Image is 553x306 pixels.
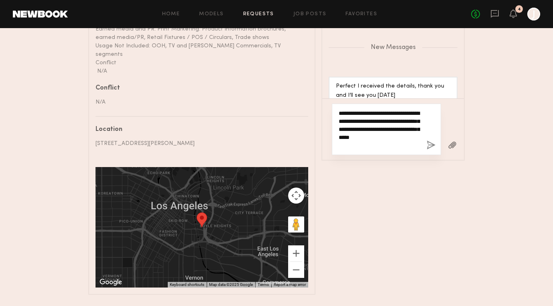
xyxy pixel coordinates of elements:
a: Favorites [346,12,377,17]
button: Zoom in [288,245,304,261]
a: J [527,8,540,20]
a: Requests [243,12,274,17]
button: Keyboard shortcuts [170,282,204,288]
div: Perfect I received the details, thank you and I’ll see you [DATE] Best regards B [336,82,450,119]
a: Job Posts [293,12,327,17]
img: Google [98,277,124,288]
div: N/A [96,98,302,106]
div: 4 [518,7,521,12]
a: Home [162,12,180,17]
span: Map data ©2025 Google [209,282,253,287]
a: Open this area in Google Maps (opens a new window) [98,277,124,288]
a: Report a map error [274,282,306,287]
div: Location [96,126,302,133]
a: Terms [258,282,269,287]
button: Drag Pegman onto the map to open Street View [288,216,304,233]
a: Models [199,12,224,17]
button: Map camera controls [288,188,304,204]
div: [STREET_ADDRESS][PERSON_NAME] [96,139,302,148]
button: Zoom out [288,262,304,278]
span: New Messages [371,44,416,51]
div: Conflict [96,85,302,92]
